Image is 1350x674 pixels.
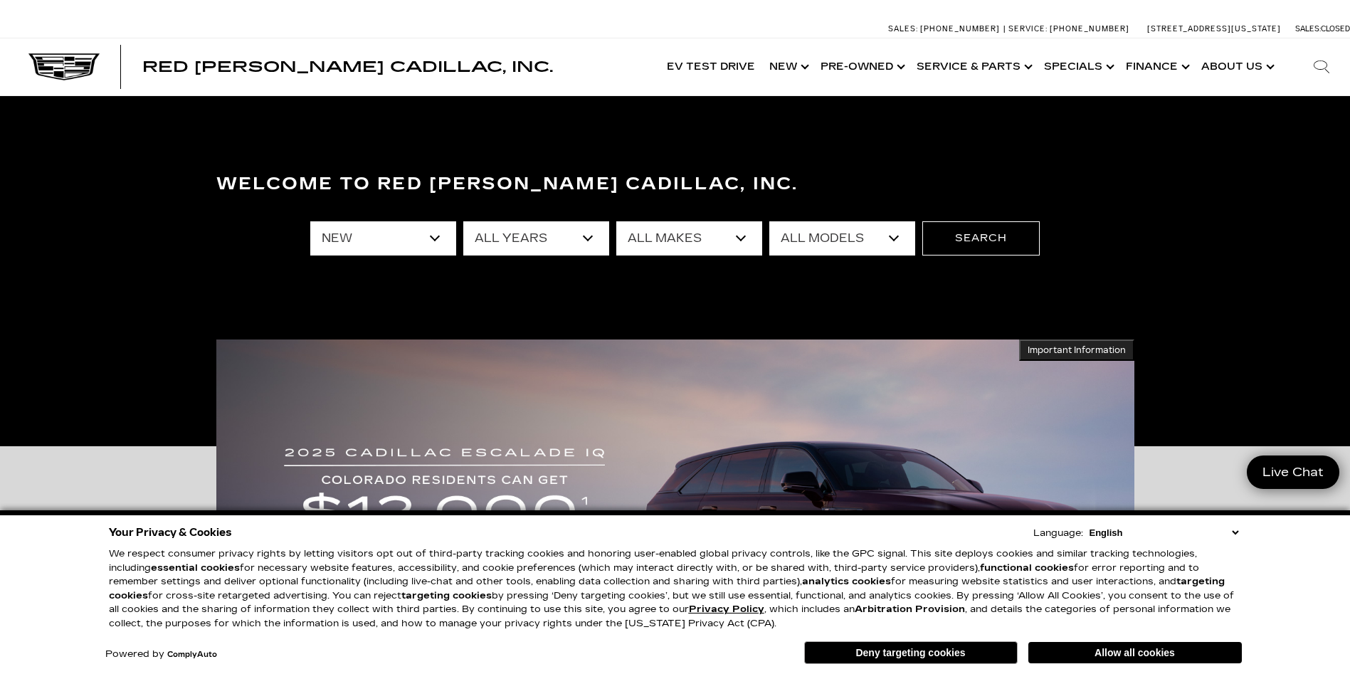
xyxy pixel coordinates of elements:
p: We respect consumer privacy rights by letting visitors opt out of third-party tracking cookies an... [109,547,1242,631]
a: Pre-Owned [813,38,909,95]
a: Service: [PHONE_NUMBER] [1003,25,1133,33]
div: Language: [1033,529,1083,538]
span: Red [PERSON_NAME] Cadillac, Inc. [142,58,553,75]
h3: Welcome to Red [PERSON_NAME] Cadillac, Inc. [216,170,1134,199]
span: Important Information [1028,344,1126,356]
span: Your Privacy & Cookies [109,522,232,542]
span: [PHONE_NUMBER] [1050,24,1129,33]
a: New [762,38,813,95]
a: Specials [1037,38,1119,95]
strong: Arbitration Provision [855,604,965,615]
select: Filter by type [310,221,456,256]
span: Live Chat [1255,464,1331,480]
button: Search [922,221,1040,256]
a: Red [PERSON_NAME] Cadillac, Inc. [142,60,553,74]
span: Closed [1321,24,1350,33]
select: Filter by year [463,221,609,256]
button: Deny targeting cookies [804,641,1018,664]
button: Allow all cookies [1028,642,1242,663]
a: About Us [1194,38,1279,95]
strong: targeting cookies [401,590,492,601]
select: Filter by model [769,221,915,256]
a: EV Test Drive [660,38,762,95]
a: ComplyAuto [167,651,217,659]
span: Sales: [1295,24,1321,33]
a: Service & Parts [909,38,1037,95]
span: Sales: [888,24,918,33]
strong: essential cookies [151,562,240,574]
div: Powered by [105,650,217,659]
a: Sales: [PHONE_NUMBER] [888,25,1003,33]
span: Service: [1008,24,1048,33]
span: [PHONE_NUMBER] [920,24,1000,33]
img: Cadillac Dark Logo with Cadillac White Text [28,53,100,80]
strong: functional cookies [980,562,1074,574]
strong: targeting cookies [109,576,1225,601]
strong: analytics cookies [802,576,891,587]
button: Important Information [1019,339,1134,361]
a: Finance [1119,38,1194,95]
select: Filter by make [616,221,762,256]
a: Privacy Policy [689,604,764,615]
a: [STREET_ADDRESS][US_STATE] [1147,24,1281,33]
select: Language Select [1086,526,1242,539]
a: Live Chat [1247,456,1339,489]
